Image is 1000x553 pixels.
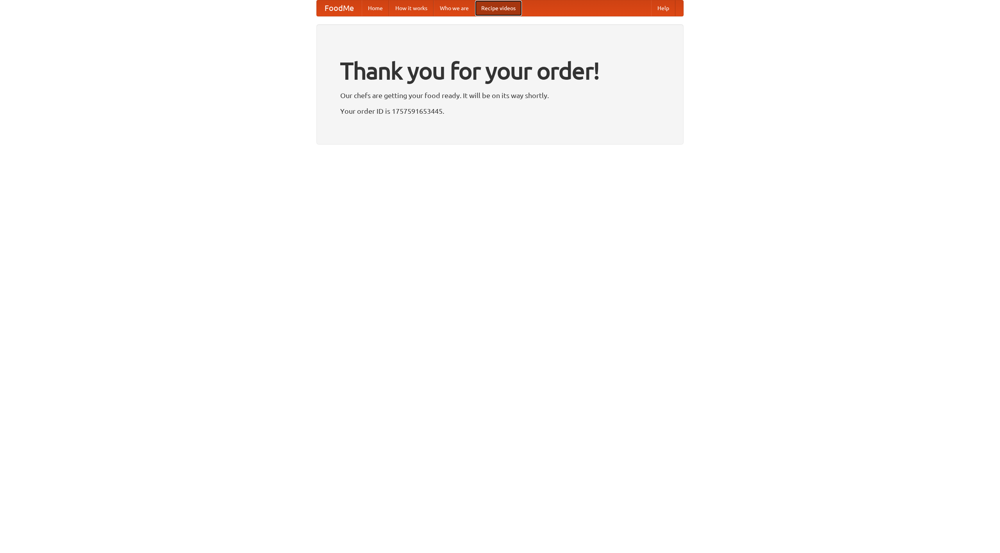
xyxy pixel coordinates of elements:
a: Home [362,0,389,16]
a: Recipe videos [475,0,522,16]
a: Help [651,0,675,16]
h1: Thank you for your order! [340,52,660,89]
a: FoodMe [317,0,362,16]
a: How it works [389,0,434,16]
p: Our chefs are getting your food ready. It will be on its way shortly. [340,89,660,101]
p: Your order ID is 1757591653445. [340,105,660,117]
a: Who we are [434,0,475,16]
